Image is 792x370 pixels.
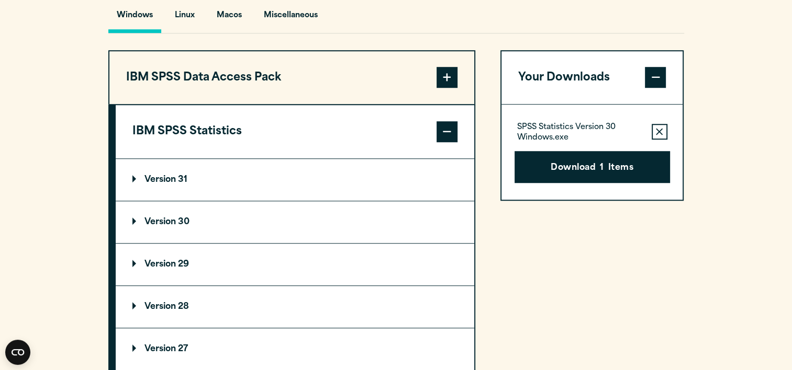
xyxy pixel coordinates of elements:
[5,340,30,365] button: Open CMP widget
[501,104,683,200] div: Your Downloads
[132,260,189,269] p: Version 29
[109,51,474,105] button: IBM SPSS Data Access Pack
[600,161,604,175] span: 1
[108,3,161,33] button: Windows
[116,159,474,201] summary: Version 31
[517,122,643,143] p: SPSS Statistics Version 30 Windows.exe
[208,3,250,33] button: Macos
[116,201,474,243] summary: Version 30
[515,151,670,183] button: Download1Items
[132,218,189,226] p: Version 30
[116,105,474,158] button: IBM SPSS Statistics
[132,345,188,353] p: Version 27
[255,3,326,33] button: Miscellaneous
[132,303,189,311] p: Version 28
[116,286,474,328] summary: Version 28
[166,3,203,33] button: Linux
[116,244,474,285] summary: Version 29
[501,51,683,105] button: Your Downloads
[116,328,474,370] summary: Version 27
[132,176,187,184] p: Version 31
